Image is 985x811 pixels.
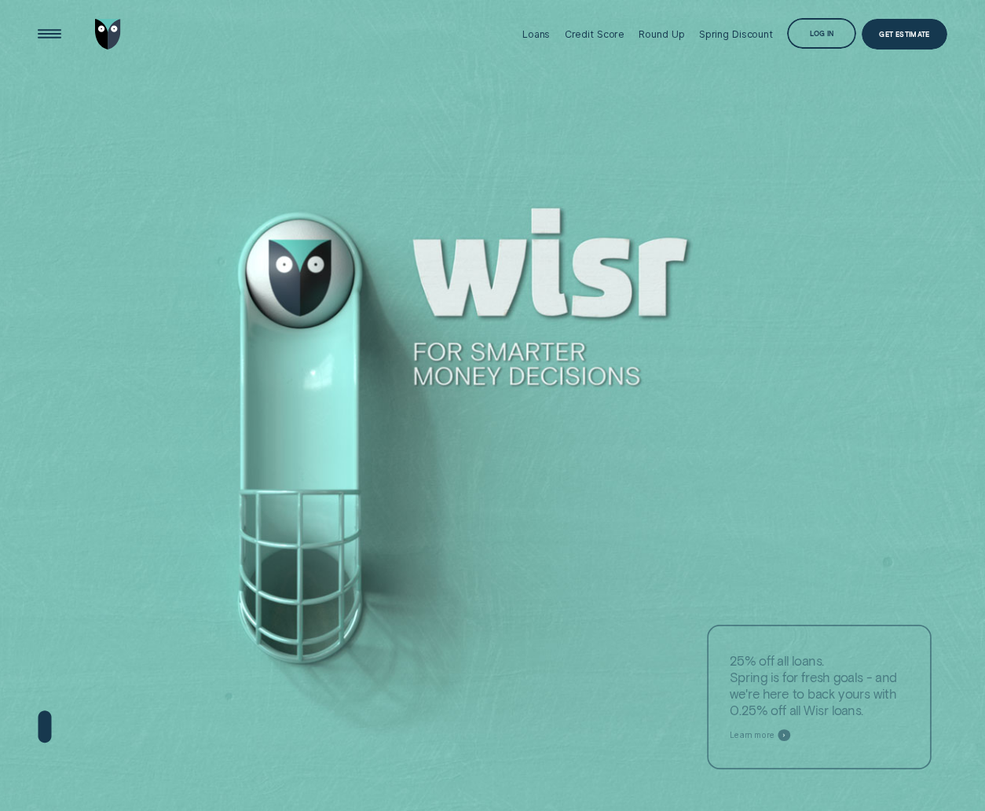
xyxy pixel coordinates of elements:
[639,28,684,40] div: Round Up
[34,19,65,50] button: Open Menu
[522,28,550,40] div: Loans
[699,28,773,40] div: Spring Discount
[707,625,932,769] a: 25% off all loans.Spring is for fresh goals - and we're here to back yours with 0.25% off all Wis...
[95,19,121,50] img: Wisr
[730,652,909,717] p: 25% off all loans. Spring is for fresh goals - and we're here to back yours with 0.25% off all Wi...
[862,19,947,50] a: Get Estimate
[565,28,625,40] div: Credit Score
[787,18,856,50] button: Log in
[730,730,775,740] span: Learn more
